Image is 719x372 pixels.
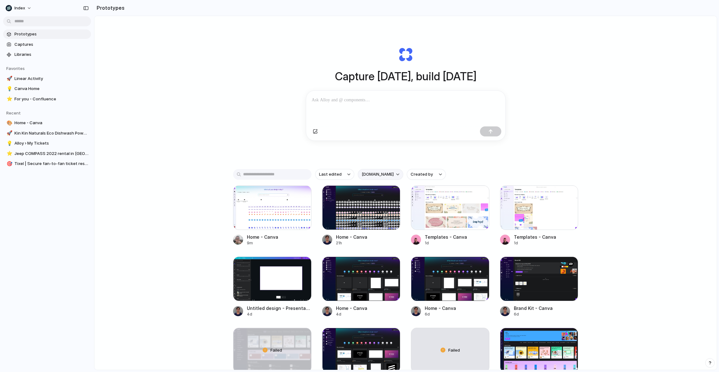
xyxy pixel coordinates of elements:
span: Prototypes [14,31,88,37]
button: ⭐ [6,96,12,102]
a: 🎨Home - Canva [3,118,91,128]
span: [DOMAIN_NAME] [362,171,394,178]
button: 🚀 [6,130,12,136]
div: Untitled design - Presentation [247,305,312,311]
a: Prototypes [3,29,91,39]
button: 🚀 [6,76,12,82]
div: 6d [425,311,456,317]
a: 🚀Kin Kin Naturals Eco Dishwash Powder Lime and [PERSON_NAME] 2.5kg | Healthylife [3,129,91,138]
button: [DOMAIN_NAME] [358,169,403,180]
div: Brand Kit - Canva [514,305,553,311]
span: Recent [6,110,21,115]
div: 4d [247,311,312,317]
div: Home - Canva [247,234,278,240]
span: Tixel | Secure fan-to-fan ticket resale to live events [14,161,88,167]
a: 💡Alloy › My Tickets [3,139,91,148]
div: Templates - Canva [514,234,556,240]
div: Templates - Canva [425,234,467,240]
div: 🚀 [7,130,11,137]
a: 💡Canva Home [3,84,91,93]
button: 💡 [6,140,12,146]
span: Failed [270,347,282,353]
span: Last edited [319,171,342,178]
span: Failed [448,347,460,353]
a: Home - CanvaHome - Canva9m [233,185,312,246]
a: Home - CanvaHome - Canva6d [411,257,489,317]
span: Jeep COMPASS 2022 rental in [GEOGRAPHIC_DATA], [GEOGRAPHIC_DATA] by [PERSON_NAME] | [PERSON_NAME] [14,151,88,157]
a: ⭐For you - Confluence [3,94,91,104]
div: 21h [336,240,367,246]
button: Created by [407,169,446,180]
div: 4d [336,311,367,317]
span: Kin Kin Naturals Eco Dishwash Powder Lime and [PERSON_NAME] 2.5kg | Healthylife [14,130,88,136]
h2: Prototypes [94,4,125,12]
div: 🎨 [7,120,11,127]
button: 🎯 [6,161,12,167]
div: Home - Canva [336,234,367,240]
button: 💡 [6,86,12,92]
div: 🎯 [7,160,11,167]
button: 🎨 [6,120,12,126]
span: For you - Confluence [14,96,88,102]
div: Home - Canva [425,305,456,311]
a: Captures [3,40,91,49]
a: Untitled design - PresentationUntitled design - Presentation4d [233,257,312,317]
span: Linear Activity [14,76,88,82]
a: 🎯Tixel | Secure fan-to-fan ticket resale to live events [3,159,91,168]
span: Created by [411,171,433,178]
span: Home - Canva [14,120,88,126]
div: ⭐ [7,150,11,157]
h1: Capture [DATE], build [DATE] [335,68,477,85]
a: Home - CanvaHome - Canva21h [322,185,401,246]
div: 1d [425,240,467,246]
button: Index [3,3,35,13]
button: ⭐ [6,151,12,157]
a: ⭐Jeep COMPASS 2022 rental in [GEOGRAPHIC_DATA], [GEOGRAPHIC_DATA] by [PERSON_NAME] | [PERSON_NAME] [3,149,91,158]
div: 6d [514,311,553,317]
a: Libraries [3,50,91,59]
span: Favorites [6,66,25,71]
span: Canva Home [14,86,88,92]
span: Libraries [14,51,88,58]
a: Templates - CanvaTemplates - Canva1d [411,185,489,246]
div: 9m [247,240,278,246]
div: 💡 [7,85,11,93]
div: Home - Canva [336,305,367,311]
a: Home - CanvaHome - Canva4d [322,257,401,317]
a: Templates - CanvaTemplates - Canva1d [500,185,578,246]
div: ⭐ [7,95,11,103]
div: 💡 [7,140,11,147]
a: 🚀Linear Activity [3,74,91,83]
span: Index [14,5,25,11]
span: Alloy › My Tickets [14,140,88,146]
button: Last edited [315,169,354,180]
span: Captures [14,41,88,48]
div: 1d [514,240,556,246]
div: 🚀 [7,75,11,82]
a: Brand Kit - CanvaBrand Kit - Canva6d [500,257,578,317]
